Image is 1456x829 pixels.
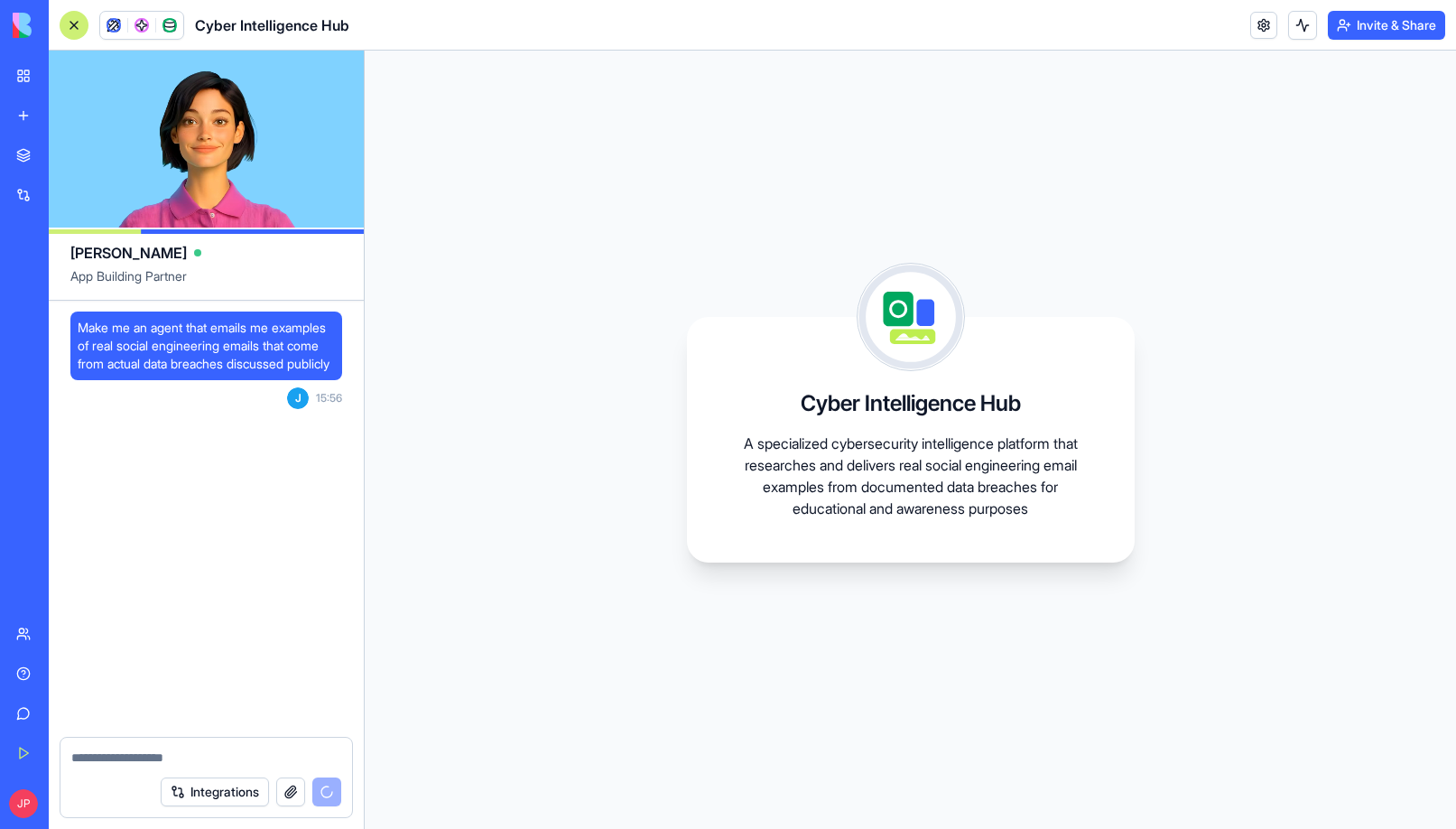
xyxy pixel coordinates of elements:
[316,391,342,405] span: 15:56
[1328,11,1445,40] button: Invite & Share
[70,267,342,300] span: App Building Partner
[70,242,187,264] span: [PERSON_NAME]
[9,789,38,818] span: JP
[287,387,309,409] span: J
[801,389,1021,418] h3: Cyber Intelligence Hub
[730,433,1091,519] p: A specialized cybersecurity intelligence platform that researches and delivers real social engine...
[195,14,349,36] span: Cyber Intelligence Hub
[161,778,269,806] button: Integrations
[78,319,335,373] span: Make me an agent that emails me examples of real social engineering emails that come from actual ...
[13,13,125,38] img: logo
